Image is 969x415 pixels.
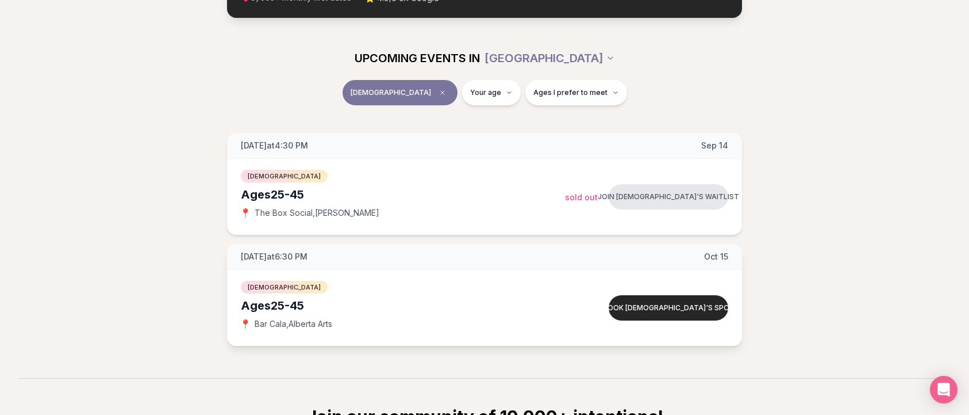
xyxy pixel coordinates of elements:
[930,376,958,403] div: Open Intercom Messenger
[436,86,449,100] span: Clear event type filter
[609,184,728,210] button: Join [DEMOGRAPHIC_DATA]'s waitlist
[255,207,379,219] span: The Box Social , [PERSON_NAME]
[241,281,328,294] span: [DEMOGRAPHIC_DATA]
[241,208,250,218] span: 📍
[343,80,457,105] button: [DEMOGRAPHIC_DATA]Clear event type filter
[241,319,250,329] span: 📍
[255,318,332,330] span: Bar Cala , Alberta Arts
[484,45,615,71] button: [GEOGRAPHIC_DATA]
[533,88,607,97] span: Ages I prefer to meet
[701,140,728,151] span: Sep 14
[241,298,565,314] div: Ages 25-45
[565,192,598,202] span: Sold Out
[241,170,328,182] span: [DEMOGRAPHIC_DATA]
[609,295,728,321] button: Book [DEMOGRAPHIC_DATA]'s spot
[241,251,307,262] span: [DATE] at 6:30 PM
[462,80,521,105] button: Your age
[470,86,501,96] span: Your age
[351,88,431,97] span: [DEMOGRAPHIC_DATA]
[241,186,565,203] div: Ages 25-45
[704,251,728,262] span: Oct 15
[525,80,627,105] button: Ages I prefer to meet
[355,50,480,66] span: UPCOMING EVENTS IN
[241,140,308,151] span: [DATE] at 4:30 PM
